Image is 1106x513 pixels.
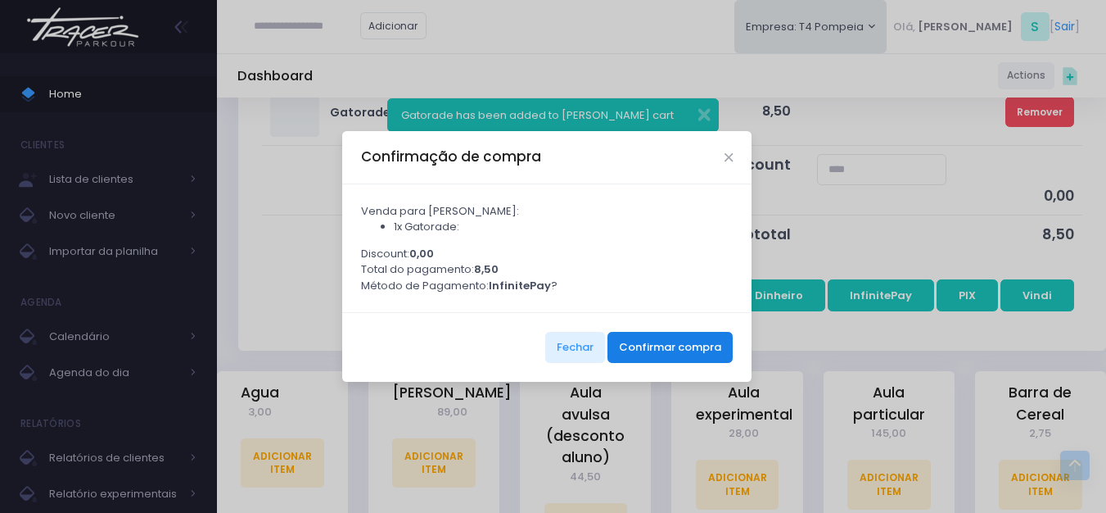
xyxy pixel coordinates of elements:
h5: Confirmação de compra [361,147,541,167]
div: Venda para [PERSON_NAME]: Discount: Total do pagamento: Método de Pagamento: ? [342,184,752,312]
strong: 8,50 [474,261,499,277]
li: 1x Gatorade: [394,219,734,235]
button: Close [725,153,733,161]
strong: InfinitePay [489,278,551,293]
button: Confirmar compra [607,332,733,363]
strong: 0,00 [409,246,434,261]
button: Fechar [545,332,605,363]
